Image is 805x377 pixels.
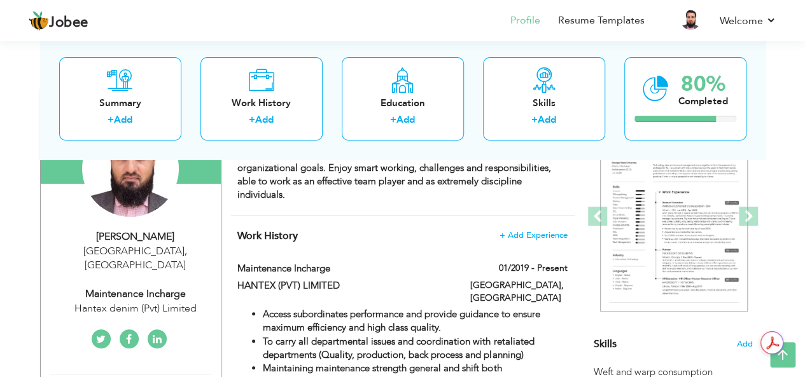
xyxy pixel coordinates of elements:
[69,97,171,110] div: Summary
[470,279,568,305] label: [GEOGRAPHIC_DATA], [GEOGRAPHIC_DATA]
[255,114,274,127] a: Add
[237,230,567,242] h4: This helps to show the companies you have worked for.
[50,287,221,301] div: Maintenance Incharge
[263,308,540,334] strong: Access subordinates performance and provide guidance to ensure maximum efficiency and high class ...
[531,114,538,127] label: +
[50,244,221,273] div: [GEOGRAPHIC_DATA] [GEOGRAPHIC_DATA]
[50,301,221,316] div: Hantex denim (Pvt) Limited
[510,13,540,28] a: Profile
[493,97,595,110] div: Skills
[249,114,255,127] label: +
[558,13,645,28] a: Resume Templates
[211,97,312,110] div: Work History
[263,335,534,361] strong: To carry all departmental issues and coordination with retaliated departments (Quality, productio...
[237,262,451,275] label: Maintenance Incharge
[263,362,501,374] strong: Maintaining maintenance strength general and shift both
[499,262,568,275] label: 01/2019 - Present
[594,337,617,351] span: Skills
[737,338,753,350] span: Add
[352,97,454,110] div: Education
[390,114,396,127] label: +
[108,114,114,127] label: +
[538,114,556,127] a: Add
[237,279,451,292] label: HANTEX (PVT) LIMITED
[720,13,776,29] a: Welcome
[678,95,728,108] div: Completed
[237,229,298,243] span: Work History
[680,10,701,30] img: Profile Img
[29,11,49,31] img: jobee.io
[396,114,415,127] a: Add
[237,120,558,201] strong: Result oriented individual with excellent interpersonal skills ability to resolve problems, adopt...
[29,11,88,31] a: Jobee
[49,16,88,30] span: Jobee
[114,114,132,127] a: Add
[50,230,221,244] div: [PERSON_NAME]
[678,74,728,95] div: 80%
[82,120,179,217] img: Muhammad Abdullah Khan
[500,231,568,240] span: + Add Experience
[185,244,187,258] span: ,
